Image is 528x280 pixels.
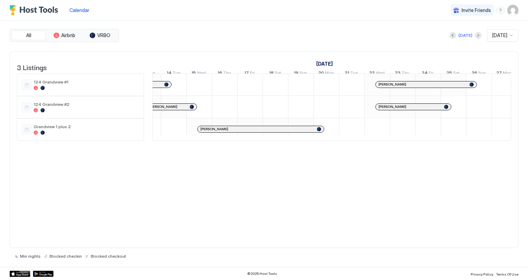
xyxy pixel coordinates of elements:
[267,69,283,79] a: October 18, 2025
[243,69,256,79] a: October 17, 2025
[378,82,406,87] span: [PERSON_NAME]
[343,69,360,79] a: October 21, 2025
[299,70,307,77] span: Sun
[269,70,274,77] span: 18
[475,32,482,39] button: Next month
[200,127,228,131] span: [PERSON_NAME]
[318,70,324,77] span: 20
[49,254,82,259] span: Blocked checkin
[401,70,409,77] span: Thu
[250,70,255,77] span: Fri
[503,70,512,77] span: Mon
[61,32,75,38] span: Airbnb
[458,31,473,40] button: [DATE]
[244,70,249,77] span: 17
[445,69,461,79] a: October 25, 2025
[350,70,358,77] span: Tue
[190,69,208,79] a: October 15, 2025
[507,5,518,16] div: User profile
[496,272,518,276] span: Terms Of Use
[223,70,231,77] span: Thu
[11,31,46,40] button: All
[367,69,386,79] a: October 22, 2025
[369,70,375,77] span: 22
[69,7,89,14] a: Calendar
[17,62,47,72] span: 3 Listings
[167,70,172,77] span: 14
[10,5,61,15] a: Host Tools Logo
[470,69,487,79] a: October 26, 2025
[34,79,140,85] span: 124 Grandview #1
[275,70,281,77] span: Sat
[97,32,110,38] span: VRBO
[496,6,505,14] div: menu
[218,70,222,77] span: 16
[325,70,334,77] span: Mon
[216,69,233,79] a: October 16, 2025
[478,70,486,77] span: Sun
[10,271,30,277] a: App Store
[447,70,452,77] span: 25
[495,69,514,79] a: October 27, 2025
[173,70,180,77] span: Tue
[393,69,411,79] a: October 23, 2025
[47,31,81,40] button: Airbnb
[317,69,335,79] a: October 20, 2025
[395,70,400,77] span: 23
[247,271,277,276] span: © 2025 Host Tools
[376,70,385,77] span: Wed
[462,7,491,13] span: Invite Friends
[33,271,54,277] a: Google Play Store
[449,32,456,39] button: Previous month
[69,7,89,13] span: Calendar
[150,104,177,109] span: [PERSON_NAME]
[345,70,349,77] span: 21
[165,69,182,79] a: October 14, 2025
[191,70,196,77] span: 15
[26,32,31,38] span: All
[496,270,518,277] a: Terms Of Use
[471,272,493,276] span: Privacy Policy
[91,254,126,259] span: Blocked checkout
[10,29,119,42] div: tab-group
[34,124,140,129] span: Grandview 1 plus 2
[294,70,298,77] span: 19
[471,270,493,277] a: Privacy Policy
[83,31,117,40] button: VRBO
[378,104,406,109] span: [PERSON_NAME]
[496,70,502,77] span: 27
[197,70,206,77] span: Wed
[459,32,472,38] div: [DATE]
[422,70,428,77] span: 24
[420,69,435,79] a: October 24, 2025
[429,70,433,77] span: Fri
[472,70,477,77] span: 26
[492,32,507,38] span: [DATE]
[315,59,334,69] a: October 1, 2025
[20,254,41,259] span: Min nights
[292,69,309,79] a: October 19, 2025
[453,70,460,77] span: Sat
[34,102,140,107] span: 124 Grandview #2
